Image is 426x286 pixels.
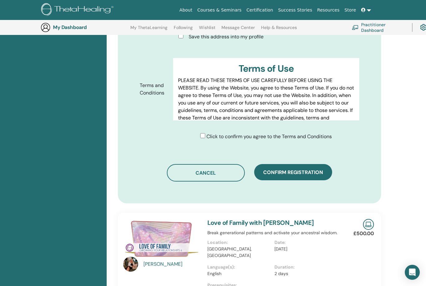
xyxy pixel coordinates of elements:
a: About [177,4,195,16]
p: Location: [207,239,271,246]
a: Practitioner Dashboard [352,21,404,34]
span: Cancel [196,170,216,176]
a: My ThetaLearning [130,25,167,35]
p: English [207,270,271,277]
a: Wishlist [199,25,215,35]
a: Store [342,4,359,16]
a: Certification [244,4,275,16]
a: Love of Family with [PERSON_NAME] [207,219,314,227]
img: chalkboard-teacher.svg [352,25,359,30]
p: Duration: [274,264,338,270]
span: Click to confirm you agree to the Terms and Conditions [206,133,332,140]
span: Save this address into my profile [189,33,264,40]
a: Resources [315,4,342,16]
a: Success Stories [276,4,315,16]
img: Live Online Seminar [363,219,374,230]
a: Message Center [221,25,255,35]
img: default.jpg [123,257,138,272]
a: Courses & Seminars [195,4,244,16]
button: Cancel [167,164,245,182]
p: Date: [274,239,338,246]
img: Love of Family [123,219,200,259]
p: 2 days [274,270,338,277]
a: Help & Resources [261,25,297,35]
div: Open Intercom Messenger [405,265,420,280]
p: Language(s): [207,264,271,270]
h3: My Dashboard [53,24,115,30]
a: Following [174,25,193,35]
label: Terms and Conditions [135,80,173,99]
p: £500.00 [353,230,374,237]
p: [GEOGRAPHIC_DATA], [GEOGRAPHIC_DATA] [207,246,271,259]
img: logo.png [41,3,116,17]
p: PLEASE READ THESE TERMS OF USE CAREFULLY BEFORE USING THE WEBSITE. By using the Website, you agre... [178,77,354,129]
p: [DATE] [274,246,338,252]
h3: Terms of Use [178,63,354,74]
button: Confirm registration [254,164,332,180]
a: [PERSON_NAME] [143,260,201,268]
p: Break generational patterns and activate your ancestral wisdom. [207,230,342,236]
img: generic-user-icon.jpg [41,22,51,32]
span: Confirm registration [263,169,323,176]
